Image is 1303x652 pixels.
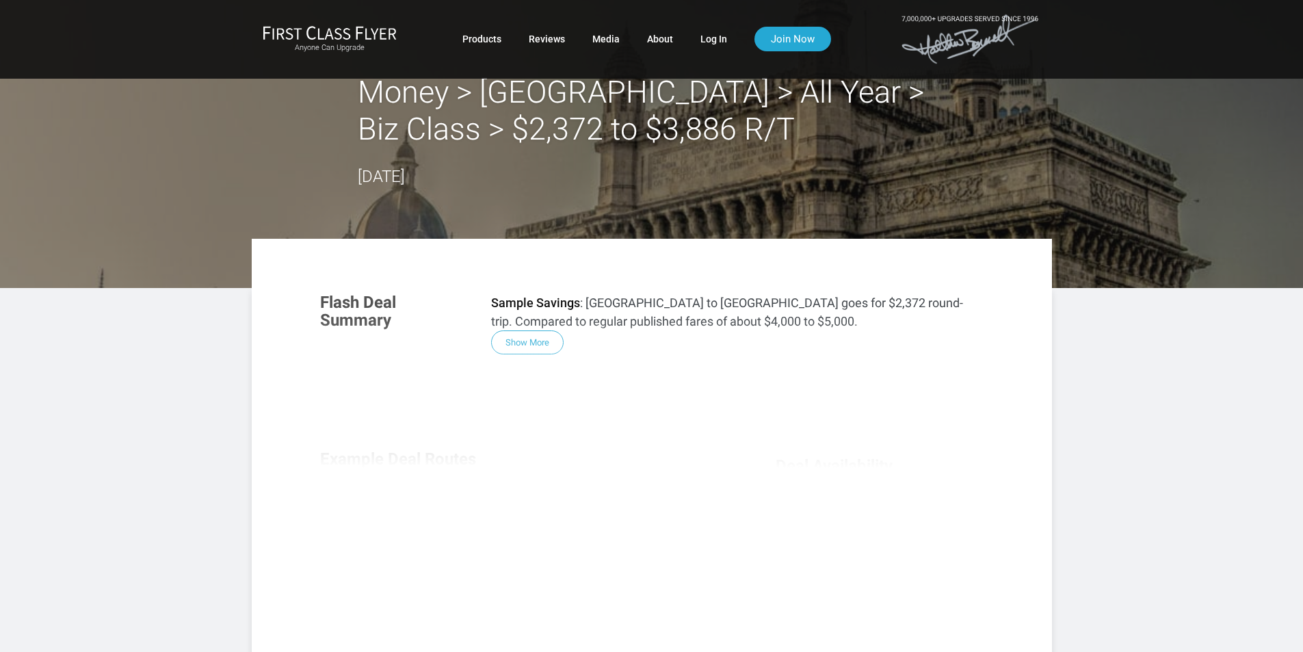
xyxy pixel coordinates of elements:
strong: Sample Savings [491,296,580,310]
a: Media [592,27,620,51]
h2: Money > [GEOGRAPHIC_DATA] > All Year > Biz Class > $2,372 to $3,886 R/T [358,74,946,148]
a: Join Now [754,27,831,51]
a: Products [462,27,501,51]
time: [DATE] [358,167,405,186]
a: First Class FlyerAnyone Can Upgrade [263,25,397,53]
h3: Flash Deal Summary [320,294,471,330]
img: First Class Flyer [263,25,397,40]
a: About [647,27,673,51]
p: : [GEOGRAPHIC_DATA] to [GEOGRAPHIC_DATA] goes for $2,372 round-trip. Compared to regular publishe... [491,294,984,330]
a: Reviews [529,27,565,51]
a: Log In [700,27,727,51]
small: Anyone Can Upgrade [263,43,397,53]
